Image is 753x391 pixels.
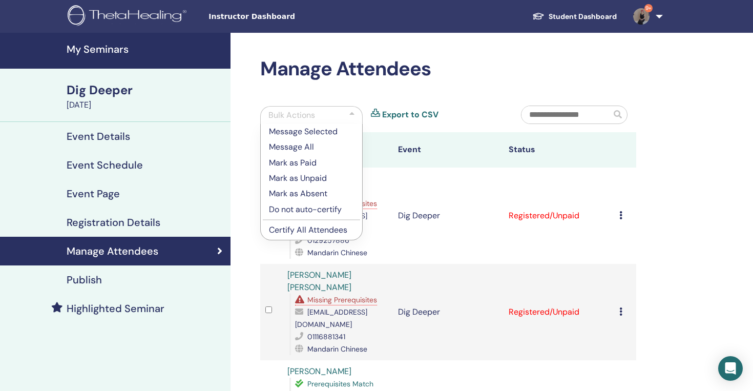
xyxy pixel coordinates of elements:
th: Status [504,132,614,168]
h4: Event Page [67,188,120,200]
span: Prerequisites Match [307,379,373,388]
p: Message All [269,141,354,153]
a: [PERSON_NAME] [287,366,351,377]
div: Dig Deeper [67,81,224,99]
p: Message Selected [269,126,354,138]
h2: Manage Attendees [260,57,636,81]
span: 0129257886 [307,236,349,245]
span: 01116881341 [307,332,345,341]
td: Dig Deeper [393,168,504,264]
a: Export to CSV [382,109,438,121]
h4: Manage Attendees [67,245,158,257]
h4: Registration Details [67,216,160,229]
a: Student Dashboard [524,7,625,26]
h4: Publish [67,274,102,286]
p: Certify All Attendees [269,224,354,236]
th: Event [393,132,504,168]
span: Missing Prerequisites [307,295,377,304]
h4: Highlighted Seminar [67,302,164,315]
h4: Event Details [67,130,130,142]
p: Mark as Paid [269,157,354,169]
img: logo.png [68,5,190,28]
span: Instructor Dashboard [208,11,362,22]
span: 9+ [644,4,653,12]
span: Mandarin Chinese [307,248,367,257]
p: Mark as Absent [269,188,354,200]
h4: My Seminars [67,43,224,55]
a: Dig Deeper[DATE] [60,81,231,111]
span: Mandarin Chinese [307,344,367,354]
div: Bulk Actions [268,109,315,121]
div: Open Intercom Messenger [718,356,743,381]
img: graduation-cap-white.svg [532,12,545,20]
p: Do not auto-certify [269,203,354,216]
td: Dig Deeper [393,264,504,360]
div: [DATE] [67,99,224,111]
span: [EMAIL_ADDRESS][DOMAIN_NAME] [295,307,367,329]
p: Mark as Unpaid [269,172,354,184]
img: default.jpg [633,8,650,25]
a: [PERSON_NAME] [PERSON_NAME] [287,270,351,293]
h4: Event Schedule [67,159,143,171]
